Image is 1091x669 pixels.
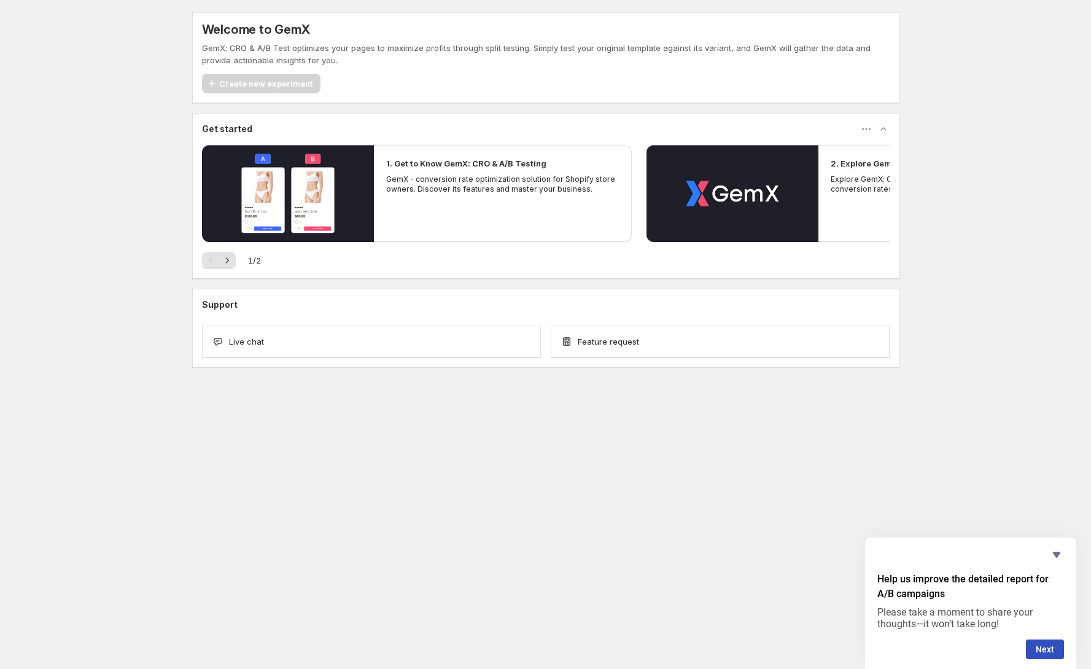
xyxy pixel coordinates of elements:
[877,606,1064,630] p: Please take a moment to share your thoughts—it won’t take long!
[219,252,236,269] button: Next
[202,42,890,66] p: GemX: CRO & A/B Test optimizes your pages to maximize profits through split testing. Simply test ...
[202,299,238,311] h3: Support
[202,145,374,242] button: Play video
[578,335,639,348] span: Feature request
[831,174,1064,194] p: Explore GemX: CRO & A/B testing Use Cases to boost conversion rates and drive growth.
[202,123,252,135] h3: Get started
[386,157,546,170] h2: 1. Get to Know GemX: CRO & A/B Testing
[248,254,261,267] span: 1 / 2
[646,145,818,242] button: Play video
[229,335,264,348] span: Live chat
[1026,640,1064,659] button: Next question
[877,547,1064,659] div: Help us improve the detailed report for A/B campaigns
[877,572,1064,601] h2: Help us improve the detailed report for A/B campaigns
[831,157,1021,170] h2: 2. Explore GemX: CRO & A/B Testing Use Cases
[202,252,236,269] nav: Pagination
[202,22,310,37] h5: Welcome to GemX
[386,174,619,194] p: GemX - conversion rate optimization solution for Shopify store owners. Discover its features and ...
[1049,547,1064,562] button: Hide survey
